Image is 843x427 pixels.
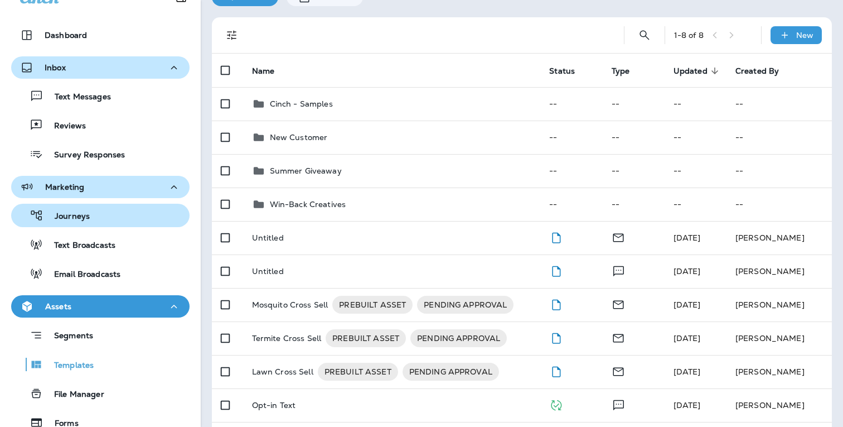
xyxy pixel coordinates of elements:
span: Type [612,66,645,76]
p: Untitled [252,267,284,276]
td: -- [540,154,602,188]
button: Inbox [11,56,190,79]
button: Dashboard [11,24,190,46]
p: Untitled [252,233,284,242]
td: -- [540,121,602,154]
span: Email [612,366,625,376]
span: Created By [735,66,779,76]
span: Status [549,66,589,76]
td: [PERSON_NAME] [726,221,832,255]
span: Draft [549,232,563,242]
p: Termite Cross Sell [252,329,322,347]
div: 1 - 8 of 8 [674,31,704,40]
span: Frank Carreno [674,266,701,276]
button: Text Broadcasts [11,233,190,256]
td: -- [665,154,726,188]
p: Lawn Cross Sell [252,363,313,381]
span: Text [612,399,626,409]
p: Mosquito Cross Sell [252,296,328,314]
td: -- [665,188,726,221]
td: -- [603,87,665,121]
span: Frank Carreno [674,233,701,243]
span: Email [612,332,625,342]
td: -- [726,188,832,221]
p: Marketing [45,183,84,191]
button: Survey Responses [11,142,190,166]
span: Text [612,265,626,275]
td: -- [726,87,832,121]
td: -- [665,87,726,121]
span: PENDING APPROVAL [410,333,507,344]
button: Reviews [11,113,190,137]
p: New Customer [270,133,328,142]
span: Created By [735,66,793,76]
button: Search Templates [633,24,656,46]
button: Segments [11,323,190,347]
td: -- [665,121,726,154]
button: File Manager [11,382,190,405]
p: Opt-in Text [252,401,296,410]
span: Updated [674,66,722,76]
button: Journeys [11,204,190,227]
td: -- [726,154,832,188]
span: Email [612,299,625,309]
td: -- [540,188,602,221]
span: Draft [549,299,563,309]
p: Text Broadcasts [43,241,115,251]
span: PENDING APPROVAL [403,366,499,377]
p: Reviews [43,121,86,132]
td: [PERSON_NAME] [726,288,832,322]
p: Assets [45,302,71,311]
p: Text Messages [43,92,111,103]
p: Templates [43,361,94,371]
button: Filters [221,24,243,46]
span: Frank Carreno [674,333,701,343]
span: PENDING APPROVAL [417,299,513,310]
p: Cinch - Samples [270,99,333,108]
p: Win-Back Creatives [270,200,346,209]
td: [PERSON_NAME] [726,388,832,422]
div: PENDING APPROVAL [410,329,507,347]
p: Email Broadcasts [43,270,120,280]
p: Inbox [45,63,66,72]
td: -- [603,188,665,221]
div: PREBUILT ASSET [326,329,406,347]
span: Email [612,232,625,242]
span: Status [549,66,575,76]
td: [PERSON_NAME] [726,355,832,388]
td: -- [726,121,832,154]
span: Frank Carreno [674,367,701,377]
span: Frank Carreno [674,400,701,410]
span: PREBUILT ASSET [332,299,413,310]
span: Type [612,66,630,76]
button: Templates [11,353,190,376]
p: Journeys [43,212,90,222]
span: Updated [674,66,708,76]
span: Draft [549,265,563,275]
p: Dashboard [45,31,87,40]
span: Frank Carreno [674,300,701,310]
span: Name [252,66,275,76]
td: [PERSON_NAME] [726,255,832,288]
p: File Manager [43,390,104,400]
span: PREBUILT ASSET [318,366,398,377]
p: New [796,31,813,40]
button: Marketing [11,176,190,198]
button: Text Messages [11,84,190,108]
div: PENDING APPROVAL [403,363,499,381]
td: [PERSON_NAME] [726,322,832,355]
td: -- [603,121,665,154]
button: Assets [11,295,190,318]
p: Segments [43,331,93,342]
div: PENDING APPROVAL [417,296,513,314]
p: Summer Giveaway [270,166,342,175]
td: -- [540,87,602,121]
span: Published [549,399,563,409]
span: Draft [549,332,563,342]
p: Survey Responses [43,150,125,161]
div: PREBUILT ASSET [318,363,398,381]
span: Name [252,66,289,76]
span: PREBUILT ASSET [326,333,406,344]
span: Draft [549,366,563,376]
div: PREBUILT ASSET [332,296,413,314]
